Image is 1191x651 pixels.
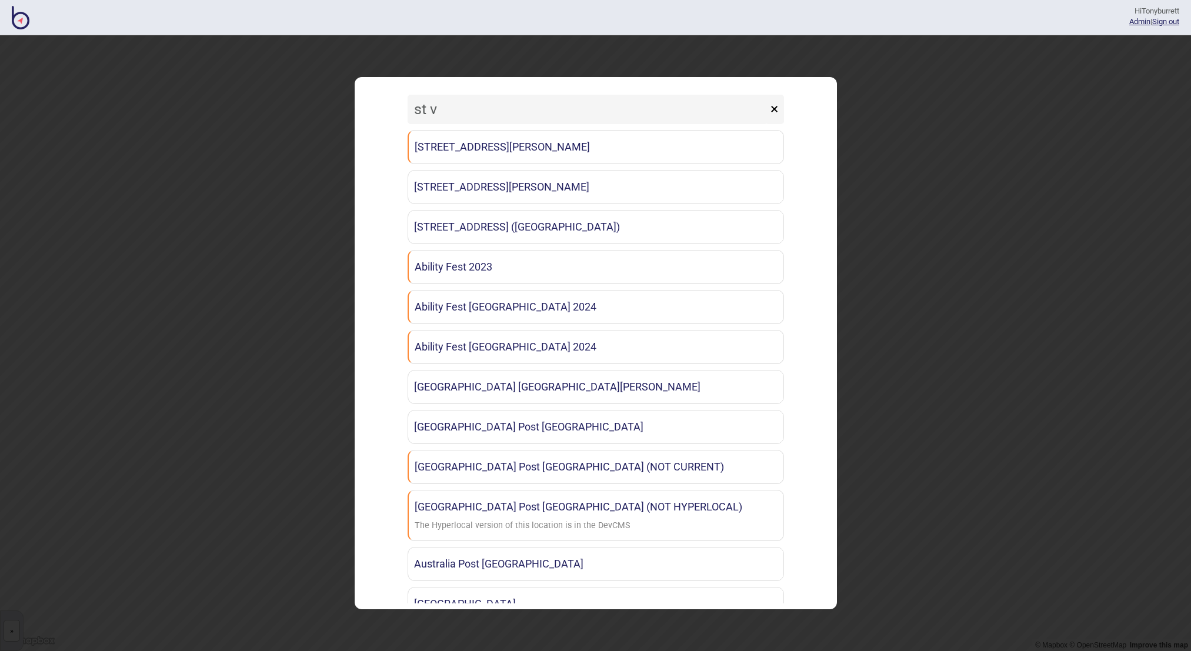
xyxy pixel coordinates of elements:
[1129,17,1152,26] span: |
[408,370,784,404] a: [GEOGRAPHIC_DATA] [GEOGRAPHIC_DATA][PERSON_NAME]
[408,410,784,444] a: [GEOGRAPHIC_DATA] Post [GEOGRAPHIC_DATA]
[765,95,784,124] button: ×
[408,490,784,541] a: [GEOGRAPHIC_DATA] Post [GEOGRAPHIC_DATA] (NOT HYPERLOCAL)The Hyperlocal version of this location ...
[1152,17,1179,26] button: Sign out
[408,130,784,164] a: [STREET_ADDRESS][PERSON_NAME]
[408,587,784,621] a: [GEOGRAPHIC_DATA]
[408,170,784,204] a: [STREET_ADDRESS][PERSON_NAME]
[415,518,630,535] div: The Hyperlocal version of this location is in the DevCMS
[408,330,784,364] a: Ability Fest [GEOGRAPHIC_DATA] 2024
[1129,17,1150,26] a: Admin
[12,6,29,29] img: BindiMaps CMS
[408,547,784,581] a: Australia Post [GEOGRAPHIC_DATA]
[1129,6,1179,16] div: Hi Tonyburrett
[408,250,784,284] a: Ability Fest 2023
[408,210,784,244] a: [STREET_ADDRESS] ([GEOGRAPHIC_DATA])
[408,450,784,484] a: [GEOGRAPHIC_DATA] Post [GEOGRAPHIC_DATA] (NOT CURRENT)
[408,95,768,124] input: Search locations by tag + name
[408,290,784,324] a: Ability Fest [GEOGRAPHIC_DATA] 2024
